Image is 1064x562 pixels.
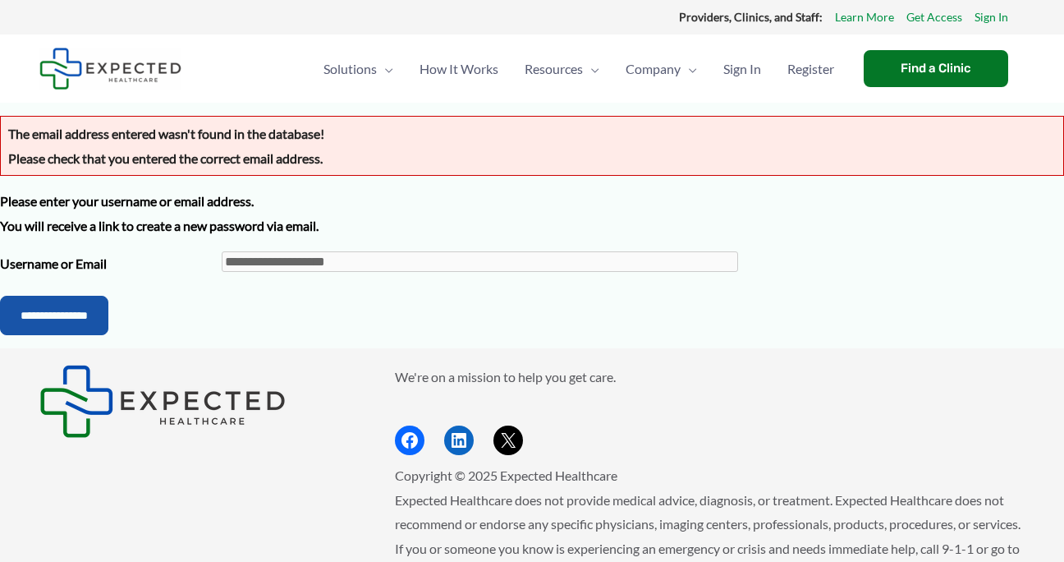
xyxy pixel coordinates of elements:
[39,48,181,90] img: Expected Healthcare Logo - side, dark font, small
[310,40,406,98] a: SolutionsMenu Toggle
[525,40,583,98] span: Resources
[395,365,1025,389] p: We're on a mission to help you get care.
[39,365,286,438] img: Expected Healthcare Logo - side, dark font, small
[377,40,393,98] span: Menu Toggle
[906,7,962,28] a: Get Access
[420,40,498,98] span: How It Works
[787,40,834,98] span: Register
[395,468,617,483] span: Copyright © 2025 Expected Healthcare
[612,40,710,98] a: CompanyMenu Toggle
[406,40,511,98] a: How It Works
[864,50,1008,87] a: Find a Clinic
[681,40,697,98] span: Menu Toggle
[395,365,1025,456] aside: Footer Widget 2
[39,365,354,438] aside: Footer Widget 1
[8,126,324,166] strong: The email address entered wasn't found in the database! Please check that you entered the correct...
[310,40,847,98] nav: Primary Site Navigation
[710,40,774,98] a: Sign In
[511,40,612,98] a: ResourcesMenu Toggle
[975,7,1008,28] a: Sign In
[723,40,761,98] span: Sign In
[679,10,823,24] strong: Providers, Clinics, and Staff:
[583,40,599,98] span: Menu Toggle
[835,7,894,28] a: Learn More
[626,40,681,98] span: Company
[323,40,377,98] span: Solutions
[774,40,847,98] a: Register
